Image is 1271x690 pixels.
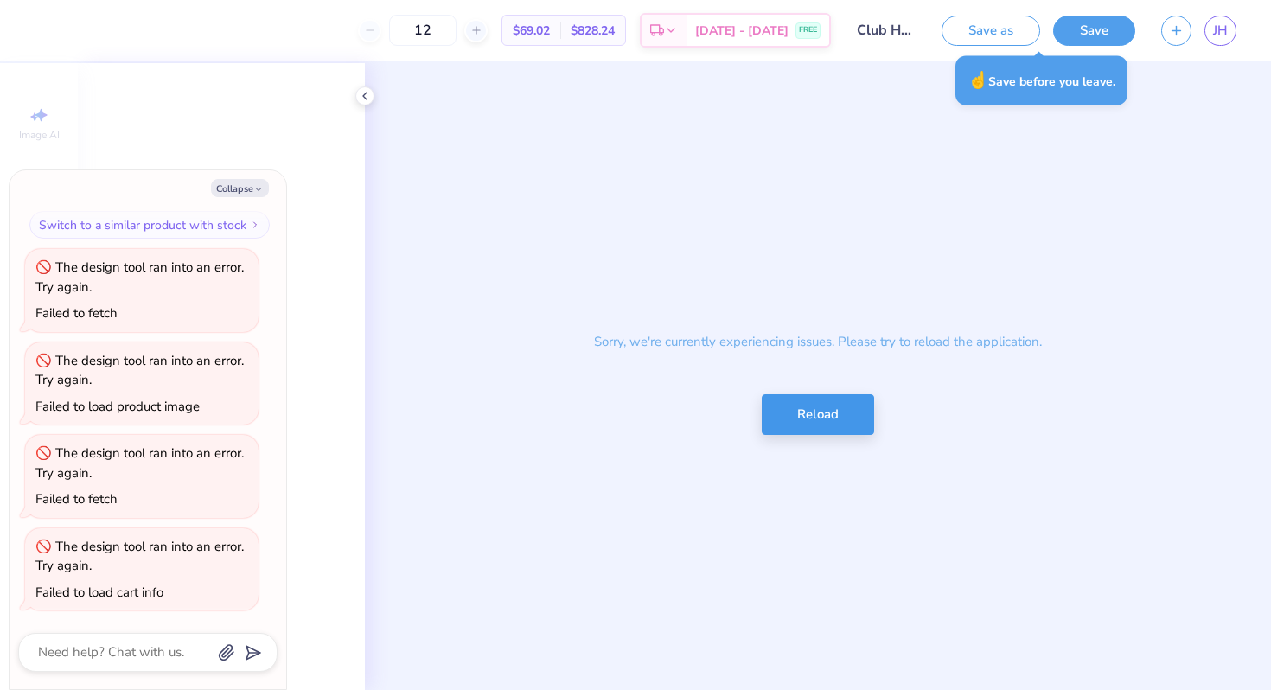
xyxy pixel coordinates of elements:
a: JH [1204,16,1236,46]
input: – – [389,15,457,46]
div: Failed to fetch [35,490,118,508]
span: $69.02 [513,22,550,40]
span: FREE [799,24,817,36]
img: Switch to a similar product with stock [250,220,260,230]
button: Switch to a similar product with stock [29,211,270,239]
div: Failed to load product image [35,398,200,415]
span: JH [1213,21,1228,41]
div: The design tool ran into an error. Try again. [35,538,244,575]
div: Failed to load cart info [35,584,163,601]
span: ☝️ [968,69,988,92]
button: Save as [942,16,1040,46]
button: Reload [762,394,874,435]
div: The design tool ran into an error. Try again. [35,352,244,389]
input: Untitled Design [844,13,929,48]
span: $828.24 [571,22,615,40]
div: The design tool ran into an error. Try again. [35,444,244,482]
button: Collapse [211,179,269,197]
div: Failed to fetch [35,304,118,322]
div: The design tool ran into an error. Try again. [35,259,244,296]
p: Sorry, we're currently experiencing issues. Please try to reload the application. [577,315,1059,369]
span: [DATE] - [DATE] [695,22,789,40]
button: Save [1053,16,1135,46]
div: Save before you leave. [955,56,1127,105]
